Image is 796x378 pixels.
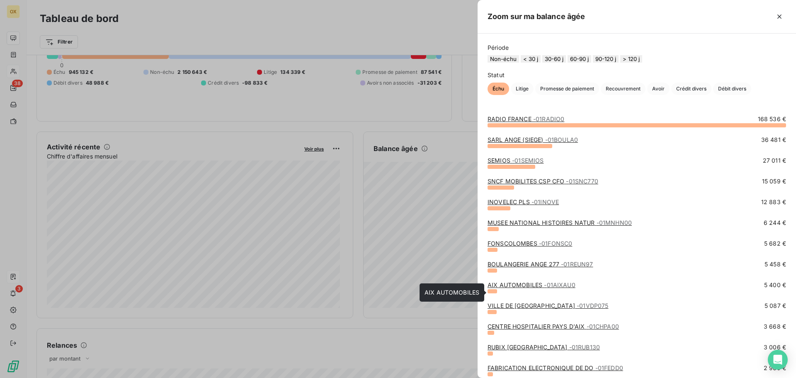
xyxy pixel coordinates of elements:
[764,239,786,248] span: 5 682 €
[544,281,575,288] span: - 01AIXAU0
[488,71,786,79] span: Statut
[764,260,786,268] span: 5 458 €
[647,83,670,95] button: Avoir
[764,364,786,372] span: 2 969 €
[488,219,632,226] a: MUSEE NATIONAL HISTOIRES NATUR
[511,83,534,95] button: Litige
[488,344,600,351] a: RUBIX [GEOGRAPHIC_DATA]
[488,240,572,247] a: FONSCOLOMBES
[595,364,623,371] span: - 01FEDD0
[488,157,544,164] a: SEMIOS
[488,83,509,95] button: Échu
[561,261,593,268] span: - 01REUN97
[764,343,786,351] span: 3 006 €
[713,83,751,95] button: Débit divers
[545,136,578,143] span: - 01BOULA0
[488,364,623,371] a: FABRICATION ELECTRONIQUE DE DO
[569,344,600,351] span: - 01RUB130
[568,55,591,63] button: 60-90 j
[488,55,519,63] button: Non-échu
[488,44,786,52] span: Période
[764,219,786,227] span: 6 244 €
[521,55,541,63] button: < 30 j
[758,115,786,123] span: 168 536 €
[593,55,619,63] button: 90-120 j
[764,302,786,310] span: 5 087 €
[533,115,564,122] span: - 01RADIO0
[488,198,559,205] a: INOVELEC PLS
[671,83,711,95] button: Crédit divers
[762,177,786,185] span: 15 059 €
[512,157,544,164] span: - 01SEMIOS
[566,178,598,185] span: - 01SNC770
[488,261,593,268] a: BOULANGERIE ANGE 277
[488,178,598,185] a: SNCF MOBILITES CSP CFO
[488,323,619,330] a: CENTRE HOSPITALIER PAYS D'AIX
[488,115,564,122] a: RADIO FRANCE
[488,302,608,309] a: VILLE DE [GEOGRAPHIC_DATA]
[763,156,786,165] span: 27 011 €
[768,350,788,370] div: Open Intercom Messenger
[761,136,786,144] span: 36 481 €
[764,281,786,289] span: 5 400 €
[488,136,578,143] a: SARL ANGE (SIEGE)
[488,281,575,288] a: AIX AUTOMOBILES
[488,11,585,22] h5: Zoom sur ma balance âgée
[539,240,572,247] span: - 01FONSC0
[764,322,786,331] span: 3 668 €
[587,323,619,330] span: - 01CHPA00
[425,289,479,296] span: AIX AUTOMOBILES
[531,198,559,205] span: - 01INOVE
[601,83,646,95] button: Recouvrement
[761,198,786,206] span: 12 883 €
[597,219,632,226] span: - 01MNHN00
[620,55,642,63] button: > 120 j
[577,302,608,309] span: - 01VDP075
[535,83,599,95] button: Promesse de paiement
[542,55,566,63] button: 30-60 j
